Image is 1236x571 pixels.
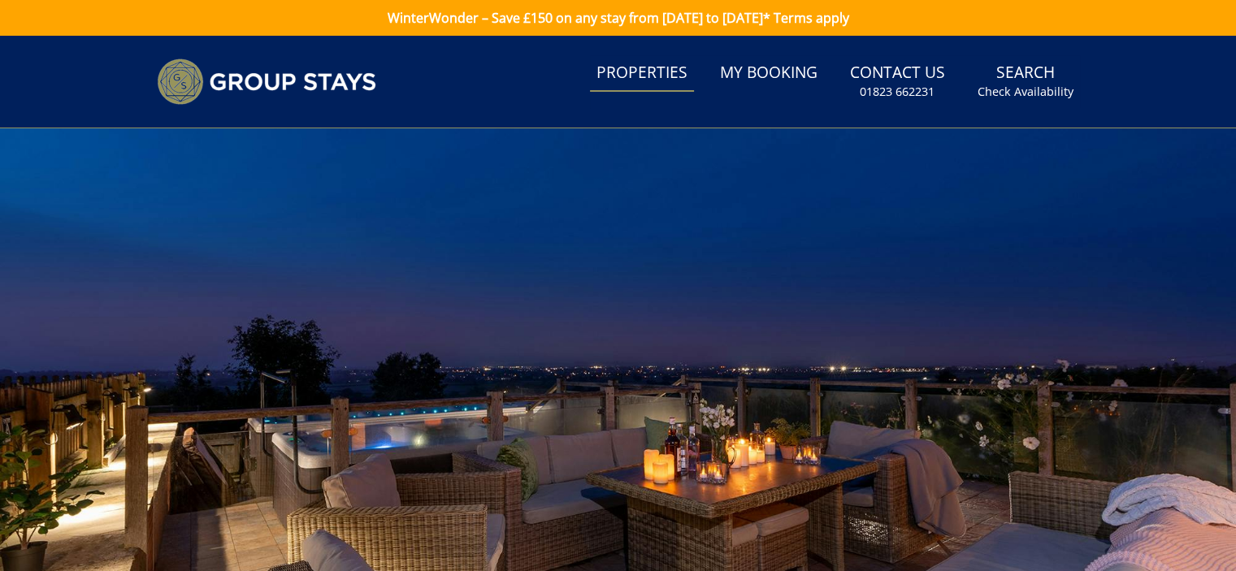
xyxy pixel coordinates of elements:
[713,55,824,92] a: My Booking
[590,55,694,92] a: Properties
[844,55,952,108] a: Contact Us01823 662231
[860,84,935,100] small: 01823 662231
[971,55,1080,108] a: SearchCheck Availability
[157,58,376,105] img: Group Stays
[978,84,1073,100] small: Check Availability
